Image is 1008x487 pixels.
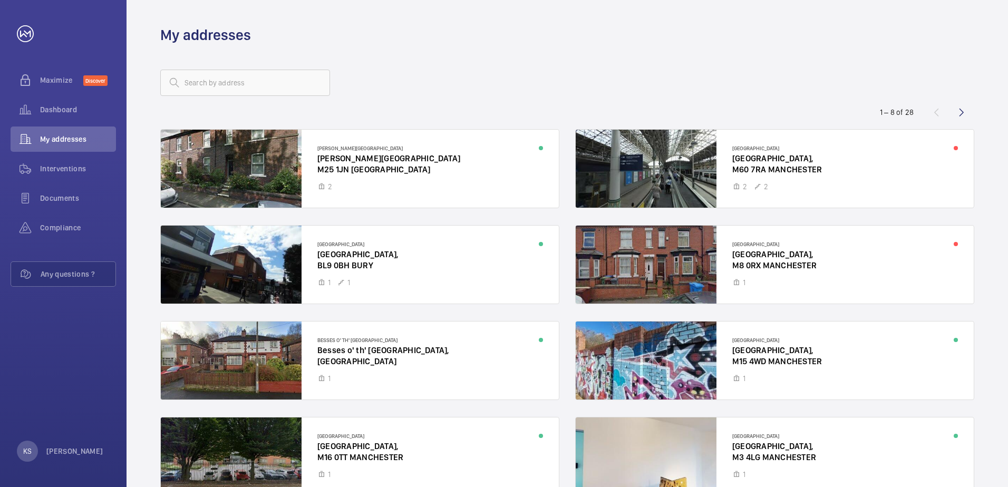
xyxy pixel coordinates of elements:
div: 1 – 8 of 28 [880,107,914,118]
span: Compliance [40,222,116,233]
h1: My addresses [160,25,251,45]
span: Interventions [40,163,116,174]
input: Search by address [160,70,330,96]
span: Dashboard [40,104,116,115]
span: Documents [40,193,116,203]
p: [PERSON_NAME] [46,446,103,456]
p: KS [23,446,32,456]
span: My addresses [40,134,116,144]
span: Discover [83,75,108,86]
span: Any questions ? [41,269,115,279]
span: Maximize [40,75,83,85]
